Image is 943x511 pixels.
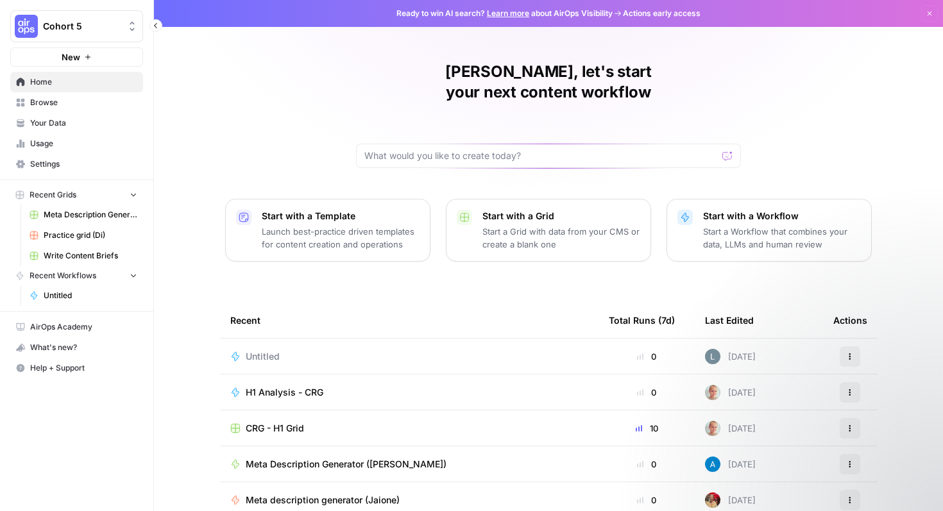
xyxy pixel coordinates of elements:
a: Untitled [230,350,588,363]
p: Start a Workflow that combines your data, LLMs and human review [703,225,861,251]
img: exl12kjf8yrej6cnedix31pud7gv [705,492,720,508]
div: Last Edited [705,303,754,338]
button: Workspace: Cohort 5 [10,10,143,42]
input: What would you like to create today? [364,149,717,162]
img: tzy1lhuh9vjkl60ica9oz7c44fpn [705,421,720,436]
button: Start with a GridStart a Grid with data from your CMS or create a blank one [446,199,651,262]
a: Browse [10,92,143,113]
a: Practice grid (Di) [24,225,143,246]
a: AirOps Academy [10,317,143,337]
a: Settings [10,154,143,174]
span: Recent Workflows [30,270,96,281]
div: [DATE] [705,349,756,364]
span: New [62,51,80,63]
p: Start a Grid with data from your CMS or create a blank one [482,225,640,251]
span: Practice grid (Di) [44,230,137,241]
div: [DATE] [705,457,756,472]
span: Help + Support [30,362,137,374]
span: Your Data [30,117,137,129]
a: Meta Description Generator ([PERSON_NAME]) [230,458,588,471]
p: Launch best-practice driven templates for content creation and operations [262,225,420,251]
p: Start with a Grid [482,210,640,222]
h1: [PERSON_NAME], let's start your next content workflow [356,62,741,103]
span: Recent Grids [30,189,76,201]
img: o3cqybgnmipr355j8nz4zpq1mc6x [705,457,720,472]
img: Cohort 5 Logo [15,15,38,38]
button: Start with a TemplateLaunch best-practice driven templates for content creation and operations [225,199,430,262]
div: What's new? [11,338,142,357]
div: Total Runs (7d) [609,303,675,338]
a: Usage [10,133,143,154]
div: 0 [609,494,684,507]
button: What's new? [10,337,143,358]
span: Browse [30,97,137,108]
span: Meta description generator (Jaione) [246,494,400,507]
span: Untitled [44,290,137,301]
button: Recent Workflows [10,266,143,285]
span: Actions early access [623,8,701,19]
img: tzy1lhuh9vjkl60ica9oz7c44fpn [705,385,720,400]
div: Recent [230,303,588,338]
span: Write Content Briefs [44,250,137,262]
span: Usage [30,138,137,149]
div: [DATE] [705,385,756,400]
div: [DATE] [705,421,756,436]
a: H1 Analysis - CRG [230,386,588,399]
span: CRG - H1 Grid [246,422,304,435]
p: Start with a Template [262,210,420,222]
button: Help + Support [10,358,143,378]
div: 0 [609,386,684,399]
span: Meta Description Generator ([PERSON_NAME]) Grid [44,209,137,221]
span: AirOps Academy [30,321,137,333]
span: Settings [30,158,137,170]
button: New [10,47,143,67]
a: Learn more [487,8,529,18]
span: Home [30,76,137,88]
span: Meta Description Generator ([PERSON_NAME]) [246,458,446,471]
div: 10 [609,422,684,435]
a: Meta description generator (Jaione) [230,494,588,507]
a: Home [10,72,143,92]
span: H1 Analysis - CRG [246,386,323,399]
img: lv9aeu8m5xbjlu53qhb6bdsmtbjy [705,349,720,364]
a: Write Content Briefs [24,246,143,266]
a: Meta Description Generator ([PERSON_NAME]) Grid [24,205,143,225]
div: 0 [609,458,684,471]
a: Untitled [24,285,143,306]
div: 0 [609,350,684,363]
div: Actions [833,303,867,338]
button: Start with a WorkflowStart a Workflow that combines your data, LLMs and human review [667,199,872,262]
span: Ready to win AI search? about AirOps Visibility [396,8,613,19]
a: Your Data [10,113,143,133]
span: Cohort 5 [43,20,121,33]
span: Untitled [246,350,280,363]
p: Start with a Workflow [703,210,861,222]
div: [DATE] [705,492,756,508]
a: CRG - H1 Grid [230,422,588,435]
button: Recent Grids [10,185,143,205]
